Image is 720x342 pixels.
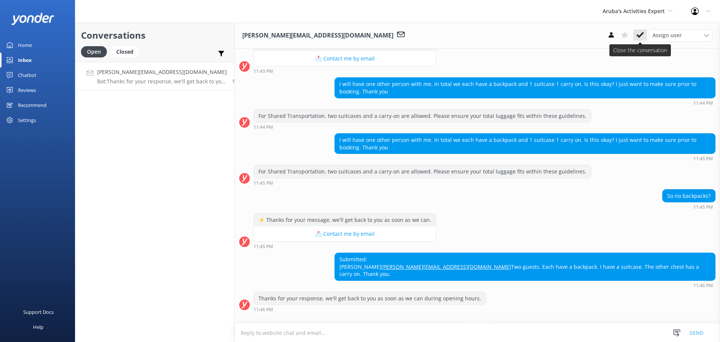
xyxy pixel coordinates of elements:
div: I will have one other person with me. In total we each have a backpack and 1 suitcase 1 carry on.... [335,78,715,98]
div: Help [33,319,43,334]
div: For Shared Transportation, two suitcases and a carry-on are allowed. Please ensure your total lug... [254,110,591,122]
div: I will have one other person with me. In total we each have a backpack and 1 suitcase 1 carry on.... [335,134,715,154]
a: [PERSON_NAME][EMAIL_ADDRESS][DOMAIN_NAME]Bot:Thanks for your response, we'll get back to you as s... [75,62,234,90]
h3: [PERSON_NAME][EMAIL_ADDRESS][DOMAIN_NAME] [242,31,393,41]
div: Closed [111,46,139,57]
div: Reviews [18,83,36,98]
a: [PERSON_NAME][EMAIL_ADDRESS][DOMAIN_NAME] [381,263,511,270]
div: Submitted: [PERSON_NAME] Two guests. Each have a backpack. I have a suitcase. The other chest has... [335,253,715,280]
strong: 11:45 PM [693,157,713,161]
div: ⚡ Thanks for your message, we'll get back to you as soon as we can. [254,214,436,226]
strong: 11:46 PM [253,307,273,312]
div: Sep 11 2025 11:45pm (UTC -04:00) America/Caracas [662,204,715,209]
strong: 11:44 PM [253,125,273,130]
button: 📩 Contact me by email [254,51,436,66]
div: Sep 11 2025 11:44pm (UTC -04:00) America/Caracas [334,100,715,105]
div: Open [81,46,107,57]
div: Sep 11 2025 11:46pm (UTC -04:00) America/Caracas [253,307,486,312]
div: Inbox [18,53,32,68]
strong: 11:44 PM [693,101,713,105]
h4: [PERSON_NAME][EMAIL_ADDRESS][DOMAIN_NAME] [97,68,227,76]
a: Open [81,47,111,56]
strong: 11:45 PM [253,244,273,249]
div: Recommend [18,98,46,113]
span: [DATE] [466,322,489,329]
div: Thanks for your response, we'll get back to you as soon as we can during opening hours. [254,292,486,305]
strong: 11:43 PM [253,69,273,74]
div: Support Docs [23,304,54,319]
span: Sep 11 2025 11:46pm (UTC -04:00) America/Caracas [232,78,238,84]
div: Sep 11 2025 11:43pm (UTC -04:00) America/Caracas [253,68,436,74]
span: Aruba's Activities Expert [603,8,665,15]
button: 📩 Contact me by email [254,226,436,241]
div: Sep 11 2025 11:45pm (UTC -04:00) America/Caracas [253,244,436,249]
div: Sep 11 2025 11:46pm (UTC -04:00) America/Caracas [334,283,715,288]
div: Chatbot [18,68,36,83]
div: So no backpacks? [663,190,715,202]
div: For Shared Transportation, two suitcases and a carry-on are allowed. Please ensure your total lug... [254,165,591,178]
div: Settings [18,113,36,128]
img: yonder-white-logo.png [11,13,54,25]
span: Assign user [652,31,682,39]
strong: 11:45 PM [253,181,273,185]
strong: 11:46 PM [693,283,713,288]
div: Assign User [649,29,712,41]
strong: 11:45 PM [693,205,713,209]
h2: Conversations [81,28,229,42]
p: Bot: Thanks for your response, we'll get back to you as soon as we can during opening hours. [97,78,227,85]
div: Home [18,38,32,53]
div: Sep 11 2025 11:44pm (UTC -04:00) America/Caracas [253,124,591,130]
div: Sep 11 2025 11:45pm (UTC -04:00) America/Caracas [334,156,715,161]
div: Sep 11 2025 11:45pm (UTC -04:00) America/Caracas [253,180,591,185]
a: Closed [111,47,143,56]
